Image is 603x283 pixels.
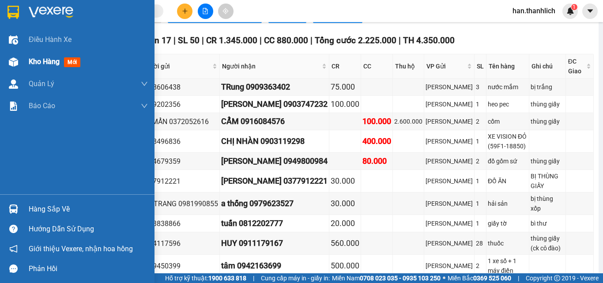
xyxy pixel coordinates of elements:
span: down [141,102,148,109]
strong: 0708 023 035 - 0935 103 250 [360,275,441,282]
div: 28 [476,238,485,248]
span: 1 [573,4,576,10]
div: 30.000 [331,197,359,210]
th: Tên hàng [486,54,529,79]
span: | [173,35,176,45]
span: Hỗ trợ kỹ thuật: [165,273,246,283]
th: Ghi chú [529,54,566,79]
div: Nhận: [PERSON_NAME] [92,52,158,70]
div: thùng giấy [531,117,564,126]
span: Miền Bắc [448,273,511,283]
div: Gửi: VP [GEOGRAPHIC_DATA] [7,52,88,70]
div: [PERSON_NAME] [426,176,473,186]
div: BỊ THÙNG GIẤY [531,171,564,191]
div: [PERSON_NAME] [426,238,473,248]
div: 500.000 [331,260,359,272]
span: Kho hàng [29,57,60,66]
img: warehouse-icon [9,204,18,214]
td: VP Phan Thiết [424,113,475,130]
div: 100.000 [331,98,359,110]
span: han.thanhlich [505,5,562,16]
span: Báo cáo [29,100,55,111]
div: bị trắng [531,82,564,92]
td: VP Phan Thiết [424,255,475,277]
div: CÔ MẨN 0372052616 [141,116,218,127]
strong: 1900 633 818 [208,275,246,282]
div: [PERSON_NAME] [426,219,473,228]
button: aim [218,4,234,19]
div: [PERSON_NAME] [426,117,473,126]
div: 1 [476,219,485,228]
div: 0377912221 [141,176,218,187]
div: 20.000 [331,217,359,230]
span: Quản Lý [29,78,54,89]
div: Hướng dẫn sử dụng [29,223,148,236]
span: CR 1.345.000 [206,35,257,45]
div: CHỊ NHÀN 0903119298 [221,135,328,147]
div: 1 [476,176,485,186]
img: warehouse-icon [9,79,18,89]
span: plus [182,8,188,14]
div: [PERSON_NAME] 0903747232 [221,98,328,110]
td: VP Phan Thiết [424,215,475,232]
div: Hàng sắp về [29,203,148,216]
div: ĐỒ ĂN [488,176,528,186]
div: thùng giấy (ck cô đào) [531,234,564,253]
div: 0988606438 [141,82,218,93]
div: tâm 0942163699 [221,260,328,272]
div: bì thư [531,219,564,228]
div: [PERSON_NAME] [426,156,473,166]
span: file-add [202,8,208,14]
button: caret-down [582,4,598,19]
div: [PERSON_NAME] [426,199,473,208]
div: [PERSON_NAME] 0949800984 [221,155,328,167]
div: XE VISION ĐỎ (59F1-18850) [488,132,528,151]
span: ĐC Giao [568,57,584,76]
img: solution-icon [9,102,18,111]
div: cốm [488,117,528,126]
img: warehouse-icon [9,57,18,67]
button: plus [177,4,192,19]
img: icon-new-feature [566,7,574,15]
td: VP Phan Thiết [424,170,475,192]
div: 1 [476,99,485,109]
span: question-circle [9,225,18,233]
div: hải sản [488,199,528,208]
td: VP Phan Thiết [424,130,475,153]
td: VP Phan Thiết [424,153,475,170]
span: Đơn 17 [143,35,171,45]
th: Thu hộ [393,54,424,79]
div: đồ gốm sứ [488,156,528,166]
div: a thống 0979623527 [221,197,328,210]
span: VP Gửi [426,61,465,71]
img: warehouse-icon [9,35,18,45]
div: bị thùng xốp [531,194,564,213]
td: VP Phan Thiết [424,79,475,96]
div: 1 [476,136,485,146]
div: 0989450399 [141,260,218,272]
th: CC [361,54,393,79]
th: CR [329,54,361,79]
div: thùng giấy [531,156,564,166]
span: Cung cấp máy in - giấy in: [261,273,330,283]
div: 2 [476,156,485,166]
span: message [9,264,18,273]
div: TRung 0909363402 [221,81,328,93]
div: heo pec [488,99,528,109]
div: 2 [476,261,485,271]
span: | [399,35,401,45]
div: 2.600.000 [394,117,422,126]
div: 80.000 [362,155,391,167]
text: DLT2510140004 [50,37,116,47]
div: 0914679359 [141,156,218,167]
span: notification [9,245,18,253]
span: Điều hành xe [29,34,72,45]
div: CẨM 0916084576 [221,115,328,128]
span: mới [64,57,80,67]
div: 100.000 [362,115,391,128]
div: [PERSON_NAME] 0377912221 [221,175,328,187]
div: 75.000 [331,81,359,93]
span: | [310,35,313,45]
div: giấy tờ [488,219,528,228]
div: 30.000 [331,175,359,187]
